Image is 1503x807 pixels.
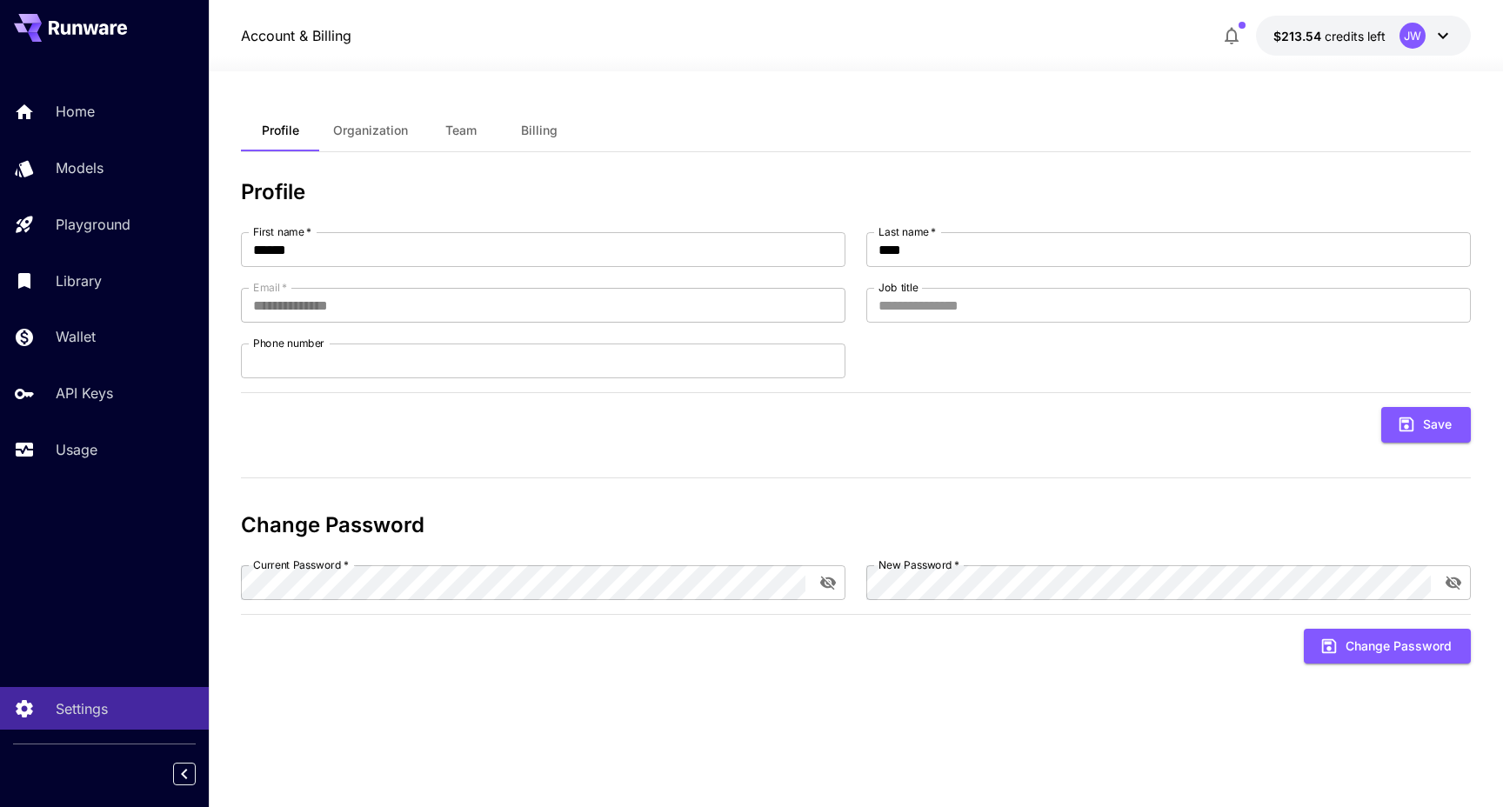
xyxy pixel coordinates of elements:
div: $213.54359 [1273,27,1386,45]
h3: Change Password [241,513,1471,537]
p: Playground [56,214,130,235]
nav: breadcrumb [241,25,351,46]
label: First name [253,224,311,239]
label: Last name [878,224,936,239]
span: credits left [1325,29,1386,43]
p: Settings [56,698,108,719]
p: Home [56,101,95,122]
p: API Keys [56,383,113,403]
p: Wallet [56,326,96,347]
div: Collapse sidebar [186,758,209,790]
h3: Profile [241,180,1471,204]
span: $213.54 [1273,29,1325,43]
label: Email [253,280,287,295]
p: Library [56,270,102,291]
button: $213.54359JW [1256,16,1471,56]
p: Models [56,157,104,178]
label: Phone number [253,336,324,350]
p: Usage [56,439,97,460]
button: Change Password [1304,629,1471,664]
label: Current Password [253,557,349,572]
a: Account & Billing [241,25,351,46]
span: Profile [262,123,299,138]
span: Organization [333,123,408,138]
span: Billing [521,123,558,138]
button: Collapse sidebar [173,763,196,785]
div: JW [1399,23,1426,49]
span: Team [445,123,477,138]
label: New Password [878,557,959,572]
button: toggle password visibility [812,567,844,598]
button: toggle password visibility [1438,567,1469,598]
label: Job title [878,280,918,295]
button: Save [1381,407,1471,443]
